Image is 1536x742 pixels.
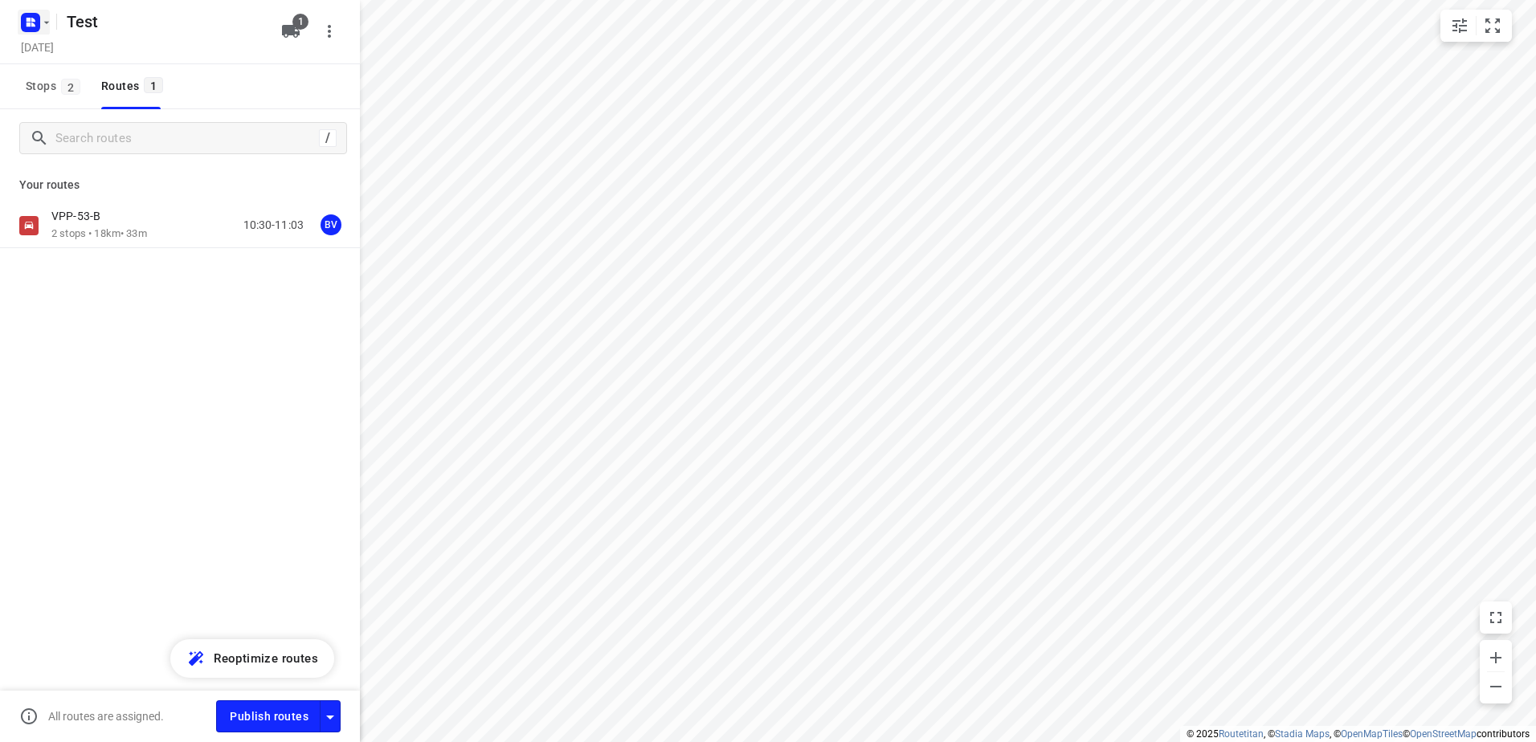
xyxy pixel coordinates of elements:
span: Publish routes [230,707,308,727]
div: / [319,129,337,147]
p: All routes are assigned. [48,710,164,723]
span: 1 [292,14,308,30]
button: More [313,15,345,47]
a: Stadia Maps [1275,728,1330,740]
h5: Test [60,9,268,35]
div: Routes [101,76,168,96]
p: Your routes [19,177,341,194]
li: © 2025 , © , © © contributors [1187,728,1530,740]
button: Reoptimize routes [170,639,334,678]
div: Driver app settings [321,706,340,726]
a: OpenMapTiles [1341,728,1403,740]
a: Routetitan [1219,728,1264,740]
input: Search routes [55,126,319,151]
button: 1 [275,15,307,47]
span: Reoptimize routes [214,648,318,669]
span: Stops [26,76,85,96]
div: BV [321,214,341,235]
p: 2 stops • 18km • 33m [51,226,147,242]
div: small contained button group [1440,10,1512,42]
p: VPP-53-B [51,209,110,223]
button: Fit zoom [1477,10,1509,42]
a: OpenStreetMap [1410,728,1477,740]
button: BV [315,209,347,241]
button: Map settings [1444,10,1476,42]
p: 10:30-11:03 [243,217,304,234]
span: 2 [61,79,80,95]
span: 1 [144,77,163,93]
button: Publish routes [216,700,321,732]
h5: Project date [14,38,60,56]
